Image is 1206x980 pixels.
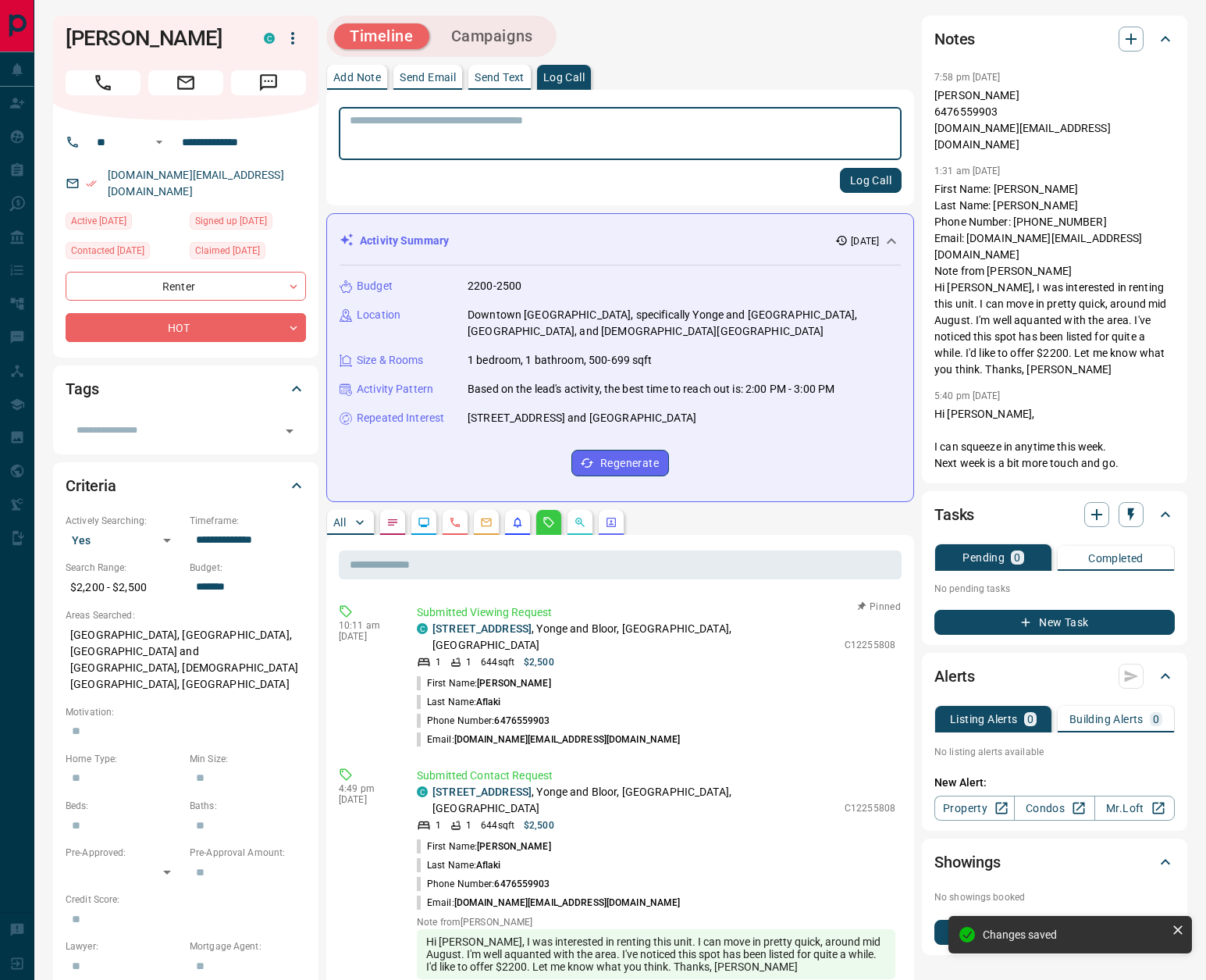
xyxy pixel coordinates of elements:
[333,517,346,528] p: All
[934,20,1175,58] div: Notes
[66,705,306,719] p: Motivation:
[934,850,1001,875] h2: Showings
[476,697,500,707] span: Aflaki
[339,620,393,631] p: 10:11 am
[477,841,550,852] span: [PERSON_NAME]
[475,72,525,83] p: Send Text
[66,752,182,766] p: Home Type:
[417,714,550,728] p: Phone Number:
[574,516,586,529] svg: Opportunities
[934,87,1175,153] p: [PERSON_NAME] 6476559903 [DOMAIN_NAME][EMAIL_ADDRESS][DOMAIN_NAME]
[432,784,837,817] p: , Yonge and Bloor, [GEOGRAPHIC_DATA], [GEOGRAPHIC_DATA]
[66,272,306,301] div: Renter
[417,676,551,690] p: First Name:
[432,622,532,635] a: [STREET_ADDRESS]
[108,169,284,198] a: [DOMAIN_NAME][EMAIL_ADDRESS][DOMAIN_NAME]
[468,410,696,426] p: [STREET_ADDRESS] and [GEOGRAPHIC_DATA]
[934,496,1175,533] div: Tasks
[357,307,400,323] p: Location
[845,801,895,815] p: C12255808
[934,843,1175,881] div: Showings
[66,622,306,697] p: [GEOGRAPHIC_DATA], [GEOGRAPHIC_DATA], [GEOGRAPHIC_DATA] and [GEOGRAPHIC_DATA], [DEMOGRAPHIC_DATA]...
[190,799,306,813] p: Baths:
[339,783,393,794] p: 4:49 pm
[494,715,550,726] span: 6476559903
[934,390,1001,401] p: 5:40 pm [DATE]
[66,799,182,813] p: Beds:
[417,929,895,979] div: Hi [PERSON_NAME], I was interested in renting this unit. I can move in pretty quick, around mid A...
[468,352,653,369] p: 1 bedroom, 1 bathroom, 500-699 sqft
[66,561,182,575] p: Search Range:
[524,818,554,832] p: $2,500
[605,516,617,529] svg: Agent Actions
[400,72,456,83] p: Send Email
[851,234,879,248] p: [DATE]
[950,714,1018,725] p: Listing Alerts
[190,561,306,575] p: Budget:
[476,860,500,871] span: Aflaki
[840,168,902,193] button: Log Call
[66,528,182,553] div: Yes
[190,752,306,766] p: Min Size:
[436,818,441,832] p: 1
[195,213,267,229] span: Signed up [DATE]
[432,786,532,798] a: [STREET_ADDRESS]
[339,794,393,805] p: [DATE]
[543,516,555,529] svg: Requests
[934,502,974,527] h2: Tasks
[466,655,471,669] p: 1
[190,242,306,264] div: Tue Jul 29 2025
[386,516,399,529] svg: Notes
[934,890,1175,904] p: No showings booked
[571,450,669,476] button: Regenerate
[1153,714,1159,725] p: 0
[845,638,895,652] p: C12255808
[934,664,975,689] h2: Alerts
[417,695,500,709] p: Last Name:
[66,242,182,264] div: Wed Jul 30 2025
[1069,714,1144,725] p: Building Alerts
[264,33,275,44] div: condos.ca
[934,406,1175,537] p: Hi [PERSON_NAME], I can squeeze in anytime this week. Next week is a bit more touch and go. Thank...
[417,604,895,621] p: Submitted Viewing Request
[357,278,393,294] p: Budget
[934,610,1175,635] button: New Task
[66,467,306,504] div: Criteria
[150,133,169,151] button: Open
[934,796,1015,821] a: Property
[436,655,441,669] p: 1
[418,516,430,529] svg: Lead Browsing Activity
[417,623,428,634] div: condos.ca
[1014,552,1020,563] p: 0
[340,226,901,255] div: Activity Summary[DATE]
[66,370,306,408] div: Tags
[417,877,550,891] p: Phone Number:
[66,893,306,907] p: Credit Score:
[494,878,550,889] span: 6476559903
[454,734,681,745] span: [DOMAIN_NAME][EMAIL_ADDRESS][DOMAIN_NAME]
[856,600,902,614] button: Pinned
[417,896,680,910] p: Email:
[195,243,260,258] span: Claimed [DATE]
[432,621,837,654] p: , Yonge and Bloor, [GEOGRAPHIC_DATA], [GEOGRAPHIC_DATA]
[1027,714,1033,725] p: 0
[934,775,1175,791] p: New Alert:
[466,818,471,832] p: 1
[66,313,306,342] div: HOT
[934,72,1001,83] p: 7:58 pm [DATE]
[934,577,1175,600] p: No pending tasks
[148,70,223,95] span: Email
[66,70,141,95] span: Call
[360,233,449,249] p: Activity Summary
[983,928,1165,941] div: Changes saved
[190,939,306,953] p: Mortgage Agent:
[279,420,301,442] button: Open
[934,27,975,52] h2: Notes
[1014,796,1094,821] a: Condos
[417,917,895,928] p: Note from [PERSON_NAME]
[543,72,585,83] p: Log Call
[481,655,514,669] p: 644 sqft
[524,655,554,669] p: $2,500
[934,920,1175,945] button: New Showing
[417,768,895,784] p: Submitted Contact Request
